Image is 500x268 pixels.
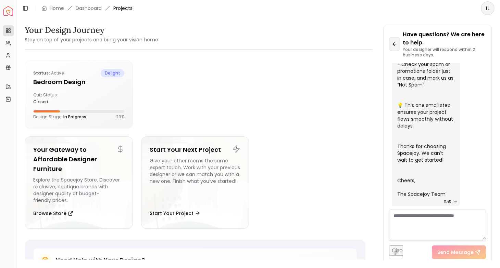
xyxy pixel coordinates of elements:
[33,206,73,220] button: Browse Store
[116,114,124,120] p: 29 %
[33,69,64,77] p: active
[444,198,458,205] div: 11:45 PM
[33,176,124,204] div: Explore the Spacejoy Store. Discover exclusive, boutique brands with designer quality at budget-f...
[403,30,486,47] p: Have questions? We are here to help.
[101,69,124,77] span: delight
[481,1,495,15] button: IL
[76,5,102,12] a: Dashboard
[25,25,158,36] h3: Your Design Journey
[33,77,124,87] h5: Bedroom design
[33,99,76,105] div: closed
[150,206,200,220] button: Start Your Project
[25,36,158,43] small: Stay on top of your projects and bring your vision home
[150,145,241,155] h5: Start Your Next Project
[41,5,133,12] nav: breadcrumb
[33,145,124,174] h5: Your Gateway to Affordable Designer Furniture
[33,70,50,76] b: Status:
[141,136,249,229] a: Start Your Next ProjectGive your other rooms the same expert touch. Work with your previous desig...
[113,5,133,12] span: Projects
[403,47,486,58] p: Your designer will respond within 2 business days.
[150,157,241,204] div: Give your other rooms the same expert touch. Work with your previous designer or we can match you...
[25,136,133,229] a: Your Gateway to Affordable Designer FurnitureExplore the Spacejoy Store. Discover exclusive, bout...
[50,5,64,12] a: Home
[482,2,494,14] span: IL
[3,6,13,16] a: Spacejoy
[33,114,86,120] p: Design Stage:
[63,114,86,120] span: In Progress
[33,92,76,105] div: Quiz Status:
[55,255,145,265] h5: Need Help with Your Design?
[3,6,13,16] img: Spacejoy Logo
